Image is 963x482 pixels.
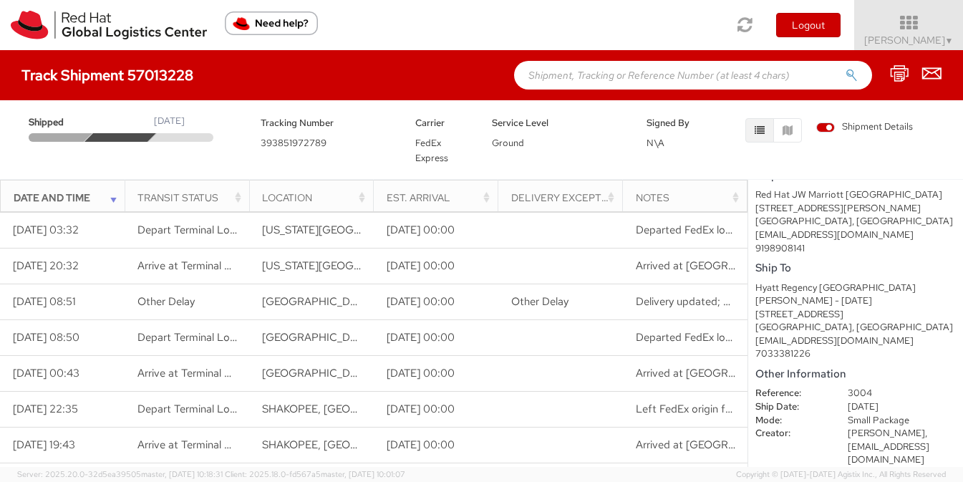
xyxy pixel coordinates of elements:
h4: Track Shipment 57013228 [21,67,193,83]
button: Logout [776,13,841,37]
span: SHAKOPEE, MN, US [262,438,548,452]
h5: Signed By [647,118,702,128]
dt: Creator: [745,427,837,440]
div: [GEOGRAPHIC_DATA], [GEOGRAPHIC_DATA] [755,321,956,334]
div: Est. Arrival [387,191,493,205]
div: [STREET_ADDRESS][PERSON_NAME] [755,202,956,216]
h5: Ship To [755,262,956,274]
td: [DATE] 00:00 [374,320,498,356]
span: KANSAS CITY, MO, US [262,223,659,237]
span: Depart Terminal Location [137,330,260,344]
img: rh-logistics-00dfa346123c4ec078e1.svg [11,11,207,39]
span: Other Delay [511,294,568,309]
button: Need help? [225,11,318,35]
span: [PERSON_NAME] [864,34,954,47]
span: Arrive at Terminal Location [137,438,267,452]
div: Notes [636,191,742,205]
span: ▼ [945,35,954,47]
input: Shipment, Tracking or Reference Number (at least 4 chars) [514,61,872,90]
span: Arrived at FedEx location [636,259,837,273]
div: [STREET_ADDRESS] [755,308,956,322]
span: SAINT PAUL, MN, US [262,330,689,344]
span: Depart Terminal Location [137,223,260,237]
h5: Tracking Number [261,118,394,128]
td: [DATE] 00:00 [374,213,498,249]
h5: Service Level [492,118,625,128]
span: Depart Terminal Location [137,402,260,416]
span: 393851972789 [261,137,326,149]
h5: Ship From [755,170,956,182]
div: Transit Status [137,191,244,205]
span: Delivery updated; Delivery updated [636,294,805,309]
span: Ground [492,137,524,149]
div: [EMAIL_ADDRESS][DOMAIN_NAME] [755,228,956,242]
span: Other Delay [137,294,195,309]
span: Shipped [29,116,90,130]
span: Arrived at FedEx location [636,438,837,452]
dt: Reference: [745,387,837,400]
h5: Other Information [755,368,956,380]
span: [PERSON_NAME], [848,427,927,439]
dt: Ship Date: [745,400,837,414]
dt: Mode: [745,414,837,428]
label: Shipment Details [816,120,913,136]
div: 9198908141 [755,242,956,256]
div: Hyatt Regency [GEOGRAPHIC_DATA] [PERSON_NAME] - [DATE] [755,281,956,308]
h5: Carrier [415,118,471,128]
span: Departed FedEx location [636,223,755,237]
span: Arrived at FedEx location [636,366,837,380]
div: [DATE] [154,115,185,128]
div: Delivery Exception [511,191,618,205]
div: 7033381226 [755,347,956,361]
td: [DATE] 00:00 [374,249,498,284]
span: Client: 2025.18.0-fd567a5 [225,469,405,479]
div: Red Hat JW Marriott [GEOGRAPHIC_DATA] [755,188,956,202]
span: SAINT PAUL, MN, US [262,294,689,309]
span: master, [DATE] 10:18:31 [141,469,223,479]
div: [EMAIL_ADDRESS][DOMAIN_NAME] [755,334,956,348]
td: [DATE] 00:00 [374,356,498,392]
span: KANSAS CITY, MO, US [262,259,659,273]
td: [DATE] 00:00 [374,428,498,463]
span: master, [DATE] 10:01:07 [321,469,405,479]
td: [DATE] 00:00 [374,284,498,320]
div: [GEOGRAPHIC_DATA], [GEOGRAPHIC_DATA] [755,215,956,228]
span: N\A [647,137,664,149]
span: Server: 2025.20.0-32d5ea39505 [17,469,223,479]
div: Date and Time [14,191,120,205]
span: Arrive at Terminal Location [137,366,267,380]
div: Location [262,191,369,205]
span: Departed FedEx location [636,330,755,344]
span: SAINT PAUL, MN, US [262,366,689,380]
span: Left FedEx origin facility [636,402,753,416]
td: [DATE] 00:00 [374,392,498,428]
span: FedEx Express [415,137,448,164]
span: Arrive at Terminal Location [137,259,267,273]
span: Shipment Details [816,120,913,134]
span: SHAKOPEE, MN, US [262,402,548,416]
span: Copyright © [DATE]-[DATE] Agistix Inc., All Rights Reserved [736,469,946,481]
